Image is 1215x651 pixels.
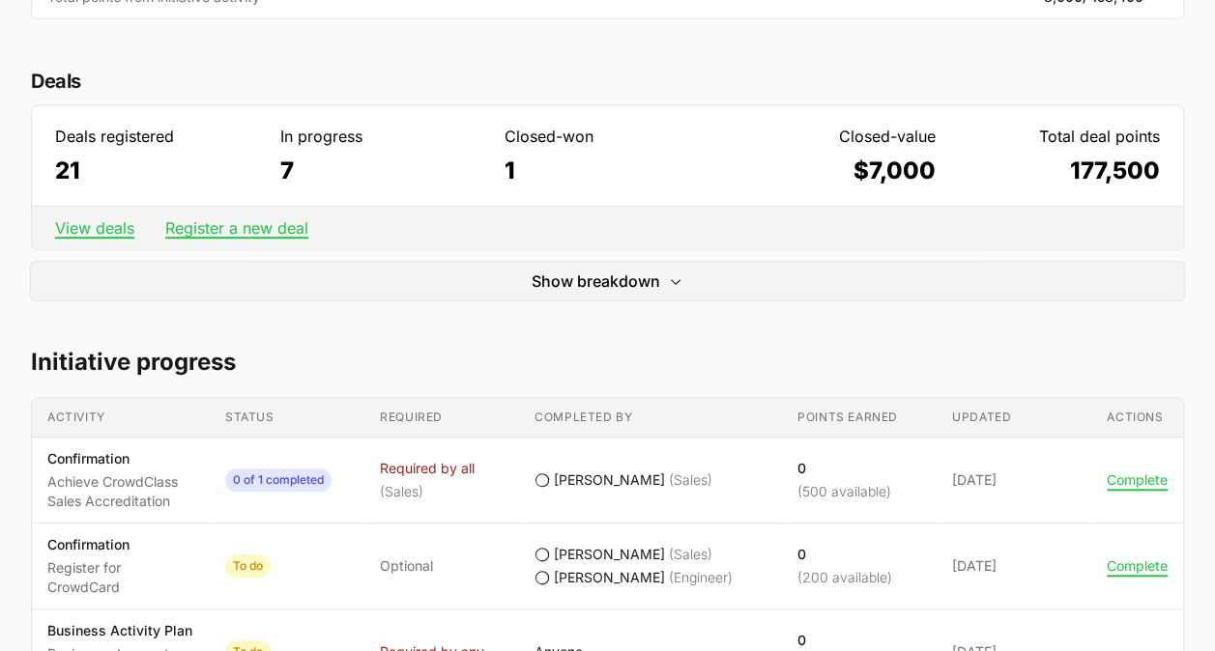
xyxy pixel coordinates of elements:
[797,631,904,650] p: 0
[797,545,892,564] p: 0
[669,470,712,490] span: (Sales)
[954,125,1160,148] dt: Total deal points
[380,482,475,501] span: (Sales)
[1091,398,1183,438] th: Actions
[55,125,261,148] dt: Deals registered
[364,398,519,438] th: Required
[952,470,1076,490] span: [DATE]
[505,125,710,148] dt: Closed-won
[47,621,194,640] p: Business Activity Plan
[669,545,712,564] span: (Sales)
[668,273,683,289] svg: Expand/Collapse
[380,459,475,478] span: Required by all
[952,556,1076,576] span: [DATE]
[519,398,782,438] th: Completed by
[280,125,486,148] dt: In progress
[47,535,194,554] p: Confirmation
[797,568,892,587] p: (200 available)
[1107,557,1168,575] button: Complete
[554,568,665,587] span: [PERSON_NAME]
[380,556,433,576] span: Optional
[31,66,1184,300] section: Deal statistics
[937,398,1091,438] th: Updated
[797,459,891,478] p: 0
[954,156,1160,186] dd: 177,500
[554,545,665,564] span: [PERSON_NAME]
[47,472,194,511] p: Achieve CrowdClass Sales Accreditation
[532,269,660,293] span: Show breakdown
[280,156,486,186] dd: 7
[669,568,733,587] span: (Engineer)
[782,398,937,438] th: Points earned
[31,262,1184,300] button: Show breakdownExpand/Collapse
[730,156,936,186] dd: $7,000
[797,482,891,501] p: (500 available)
[210,398,364,438] th: Status
[47,449,194,468] p: Confirmation
[554,470,665,490] span: [PERSON_NAME]
[1107,471,1168,489] button: Complete
[31,347,1184,378] h2: Initiative progress
[55,218,134,238] a: View deals
[32,398,210,438] th: Activity
[31,66,1184,97] h2: Deals
[505,156,710,186] dd: 1
[165,218,308,238] a: Register a new deal
[55,156,261,186] dd: 21
[47,558,194,597] p: Register for CrowdCard
[730,125,936,148] dt: Closed-value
